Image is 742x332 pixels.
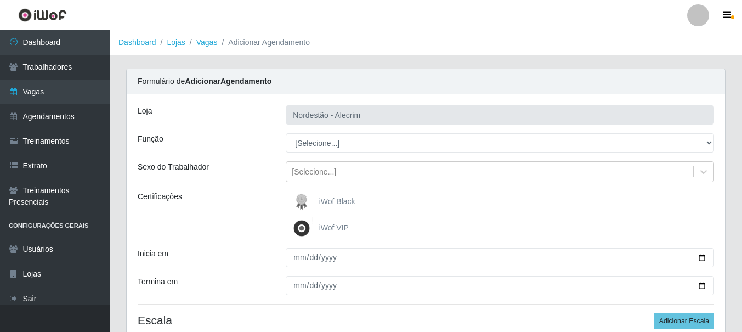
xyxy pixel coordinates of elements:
a: Vagas [196,38,218,47]
nav: breadcrumb [110,30,742,55]
input: 00/00/0000 [286,248,714,267]
div: Formulário de [127,69,725,94]
input: 00/00/0000 [286,276,714,295]
label: Loja [138,105,152,117]
a: Dashboard [118,38,156,47]
h4: Escala [138,313,714,327]
button: Adicionar Escala [654,313,714,329]
img: CoreUI Logo [18,8,67,22]
div: [Selecione...] [292,166,336,178]
span: iWof Black [319,197,355,206]
span: iWof VIP [319,223,349,232]
img: iWof Black [291,191,317,213]
a: Lojas [167,38,185,47]
img: iWof VIP [291,217,317,239]
label: Inicia em [138,248,168,260]
strong: Adicionar Agendamento [185,77,271,86]
label: Sexo do Trabalhador [138,161,209,173]
label: Termina em [138,276,178,288]
li: Adicionar Agendamento [217,37,310,48]
label: Certificações [138,191,182,202]
label: Função [138,133,163,145]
